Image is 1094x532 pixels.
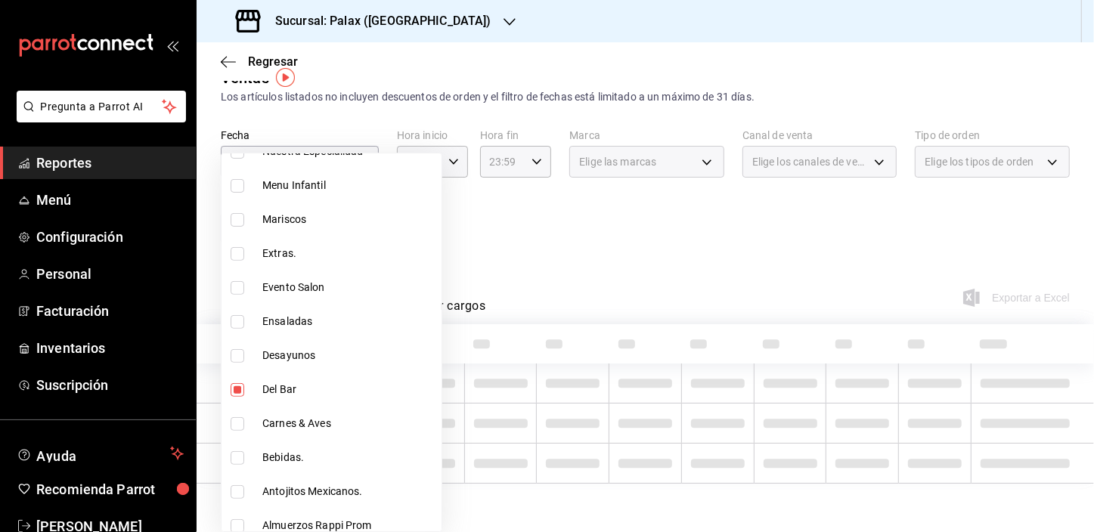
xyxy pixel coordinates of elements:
[262,416,435,431] span: Carnes & Aves
[262,246,435,261] span: Extras.
[262,280,435,295] span: Evento Salon
[262,178,435,193] span: Menu Infantil
[262,484,435,500] span: Antojitos Mexicanos.
[262,314,435,329] span: Ensaladas
[262,348,435,363] span: Desayunos
[276,68,295,87] img: Tooltip marker
[262,382,435,397] span: Del Bar
[262,212,435,227] span: Mariscos
[262,450,435,466] span: Bebidas.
